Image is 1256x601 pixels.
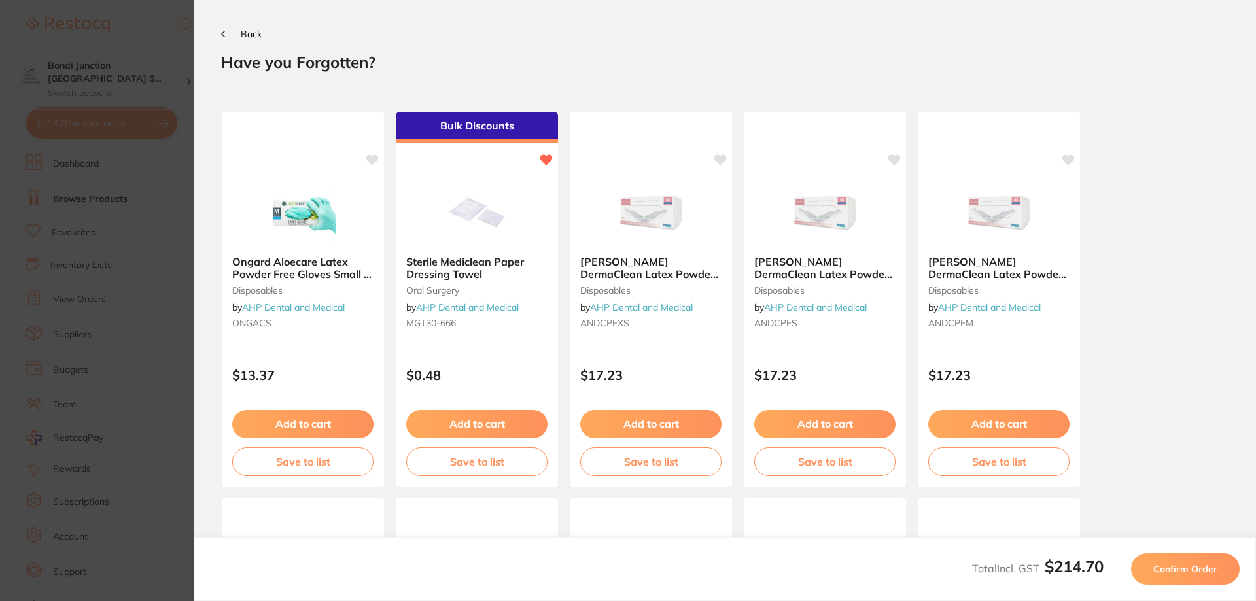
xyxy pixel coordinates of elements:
[232,285,374,296] small: disposables
[764,301,867,313] a: AHP Dental and Medical
[1153,563,1217,575] span: Confirm Order
[608,180,693,245] img: Ansell DermaClean Latex Powder Free Exam Gloves, X-Small
[590,301,693,313] a: AHP Dental and Medical
[580,318,722,328] small: ANDCPFXS
[956,180,1041,245] img: Ansell DermaClean Latex Powder Free Exam Gloves, Medium
[580,410,722,438] button: Add to cart
[928,368,1070,383] p: $17.23
[782,180,867,245] img: Ansell DermaClean Latex Powder Free Exam Gloves, Small
[241,28,262,40] span: Back
[754,301,867,313] span: by
[232,410,374,438] button: Add to cart
[232,368,374,383] p: $13.37
[242,301,345,313] a: AHP Dental and Medical
[1045,557,1104,576] b: $214.70
[232,256,374,280] b: Ongard Aloecare Latex Powder Free Gloves Small - Box of 100
[396,112,558,143] div: Bulk Discounts
[754,318,896,328] small: ANDCPFS
[754,256,896,280] b: Ansell DermaClean Latex Powder Free Exam Gloves, Small
[928,256,1070,280] b: Ansell DermaClean Latex Powder Free Exam Gloves, Medium
[434,180,519,245] img: Sterile Mediclean Paper Dressing Towel
[754,368,896,383] p: $17.23
[580,368,722,383] p: $17.23
[406,318,548,328] small: MGT30-666
[232,318,374,328] small: ONGACS
[580,285,722,296] small: disposables
[928,301,1041,313] span: by
[260,180,345,245] img: Ongard Aloecare Latex Powder Free Gloves Small - Box of 100
[580,447,722,476] button: Save to list
[928,447,1070,476] button: Save to list
[928,410,1070,438] button: Add to cart
[754,410,896,438] button: Add to cart
[972,562,1104,575] span: Total Incl. GST
[406,368,548,383] p: $0.48
[1131,553,1240,585] button: Confirm Order
[416,301,519,313] a: AHP Dental and Medical
[928,318,1070,328] small: ANDCPFM
[232,301,345,313] span: by
[406,410,548,438] button: Add to cart
[221,29,262,39] button: Back
[754,285,896,296] small: disposables
[406,256,548,280] b: Sterile Mediclean Paper Dressing Towel
[928,285,1070,296] small: disposables
[406,301,519,313] span: by
[406,285,548,296] small: oral surgery
[580,301,693,313] span: by
[938,301,1041,313] a: AHP Dental and Medical
[221,52,1229,72] h2: Have you Forgotten?
[406,447,548,476] button: Save to list
[754,447,896,476] button: Save to list
[232,447,374,476] button: Save to list
[580,256,722,280] b: Ansell DermaClean Latex Powder Free Exam Gloves, X-Small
